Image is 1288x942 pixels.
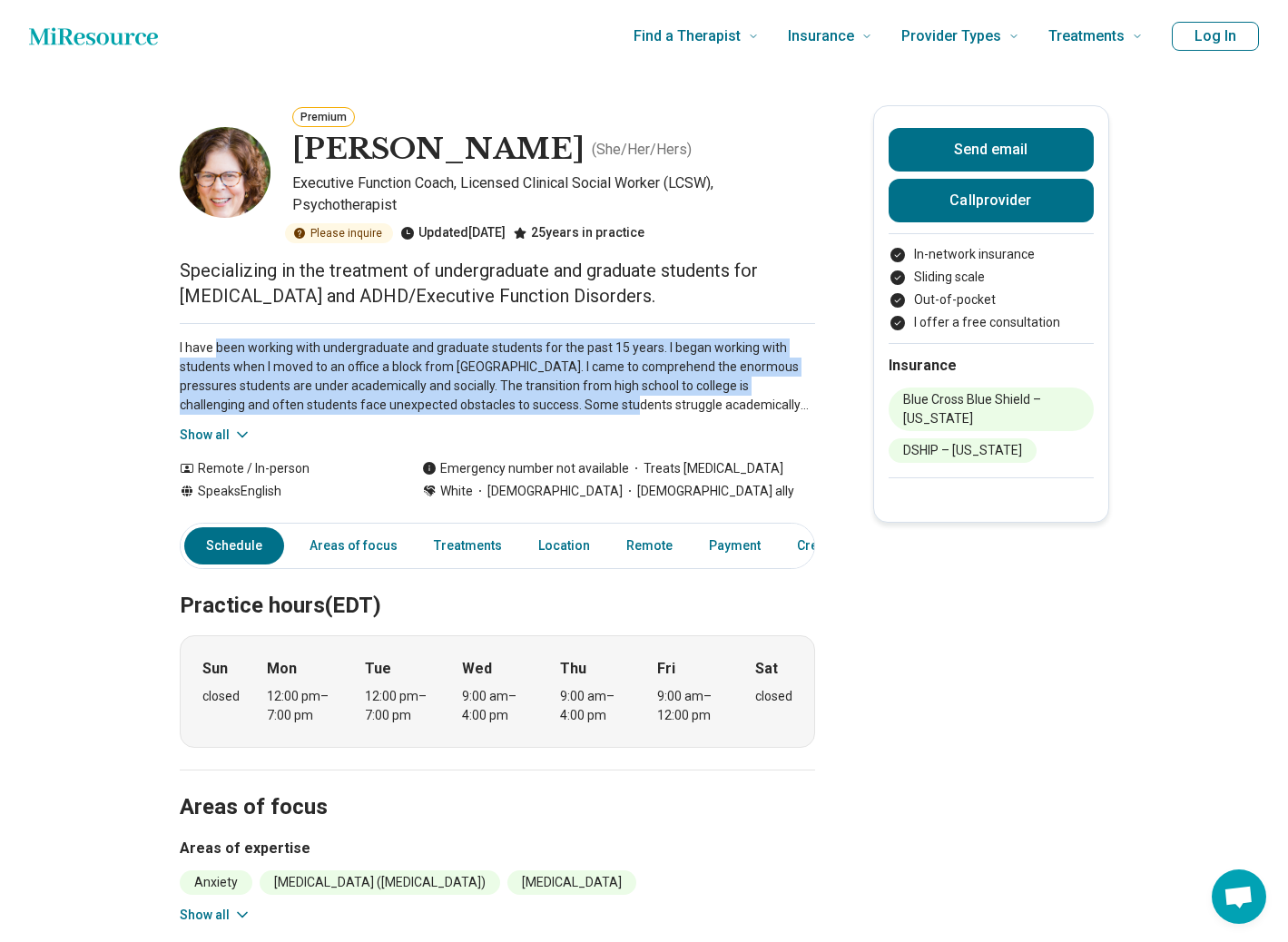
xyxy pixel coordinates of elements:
li: In-network insurance [889,245,1094,264]
div: 12:00 pm – 7:00 pm [267,687,337,725]
a: Areas of focus [299,527,408,564]
button: Show all [180,906,251,925]
a: Credentials [786,527,877,564]
div: Please inquire [285,223,393,243]
div: Remote / In-person [180,459,386,478]
strong: Thu [560,658,586,680]
p: Executive Function Coach, Licensed Clinical Social Worker (LCSW), Psychotherapist [292,172,815,216]
span: Insurance [788,24,854,49]
strong: Sat [755,658,778,680]
button: Premium [292,107,355,127]
li: DSHIP – [US_STATE] [889,438,1037,463]
span: [DEMOGRAPHIC_DATA] ally [623,482,794,501]
a: Home page [29,18,158,54]
div: 9:00 am – 4:00 pm [462,687,532,725]
img: Lisa Jurecic, Executive Function Coach [180,127,270,218]
span: [DEMOGRAPHIC_DATA] [473,482,623,501]
div: Speaks English [180,482,386,501]
strong: Tue [365,658,391,680]
span: White [440,482,473,501]
ul: Payment options [889,245,1094,332]
h2: Insurance [889,355,1094,377]
a: Location [527,527,601,564]
a: Treatments [423,527,513,564]
p: ( She/Her/Hers ) [592,139,692,161]
span: Provider Types [901,24,1001,49]
div: closed [755,687,792,706]
strong: Fri [657,658,675,680]
li: I offer a free consultation [889,313,1094,332]
button: Callprovider [889,179,1094,222]
a: Payment [698,527,772,564]
h2: Areas of focus [180,749,815,823]
li: Anxiety [180,870,252,895]
span: Treatments [1048,24,1125,49]
button: Log In [1172,22,1259,51]
div: closed [202,687,240,706]
span: Treats [MEDICAL_DATA] [629,459,783,478]
h3: Areas of expertise [180,838,815,859]
strong: Mon [267,658,297,680]
li: Sliding scale [889,268,1094,287]
a: Remote [615,527,683,564]
li: Out-of-pocket [889,290,1094,309]
a: Open chat [1212,869,1266,924]
h2: Practice hours (EDT) [180,547,815,622]
li: [MEDICAL_DATA] [507,870,636,895]
div: When does the program meet? [180,635,815,748]
strong: Sun [202,658,228,680]
p: I have been working with undergraduate and graduate students for the past 15 years. I began worki... [180,339,815,415]
strong: Wed [462,658,492,680]
a: Schedule [184,527,284,564]
h1: [PERSON_NAME] [292,131,585,169]
li: Blue Cross Blue Shield – [US_STATE] [889,388,1094,431]
p: Specializing in the treatment of undergraduate and graduate students for [MEDICAL_DATA] and ADHD/... [180,258,815,309]
button: Show all [180,426,251,445]
div: 9:00 am – 4:00 pm [560,687,630,725]
span: Find a Therapist [634,24,741,49]
div: Emergency number not available [422,459,629,478]
button: Send email [889,128,1094,172]
li: [MEDICAL_DATA] ([MEDICAL_DATA]) [260,870,500,895]
div: 25 years in practice [513,223,644,243]
div: Updated [DATE] [400,223,506,243]
div: 9:00 am – 12:00 pm [657,687,727,725]
div: 12:00 pm – 7:00 pm [365,687,435,725]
